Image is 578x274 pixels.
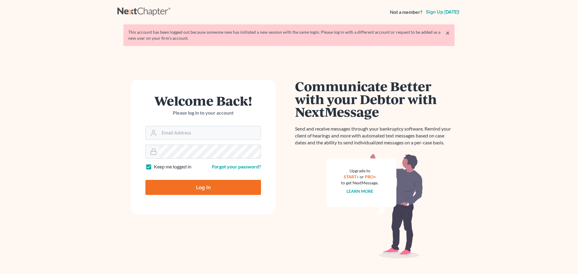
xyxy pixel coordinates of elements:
[159,126,261,140] input: Email Address
[344,174,359,179] a: START+
[212,164,261,169] a: Forgot your password?
[341,180,378,186] div: to get NextMessage.
[145,109,261,116] p: Please log in to your account
[341,168,378,174] div: Upgrade to
[327,153,423,259] img: nextmessage_bg-59042aed3d76b12b5cd301f8e5b87938c9018125f34e5fa2b7a6b67550977c72.svg
[425,10,461,14] a: Sign up [DATE]!
[145,180,261,195] input: Log In
[390,9,422,16] strong: Not a member?
[145,94,261,107] h1: Welcome Back!
[154,163,191,170] label: Keep me logged in
[128,29,450,41] div: This account has been logged out because someone new has initiated a new session with the same lo...
[365,174,376,179] a: PRO+
[295,80,455,118] h1: Communicate Better with your Debtor with NextMessage
[446,29,450,36] a: ×
[346,189,373,194] a: Learn more
[295,125,455,146] p: Send and receive messages through your bankruptcy software. Remind your client of hearings and mo...
[360,174,364,179] span: or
